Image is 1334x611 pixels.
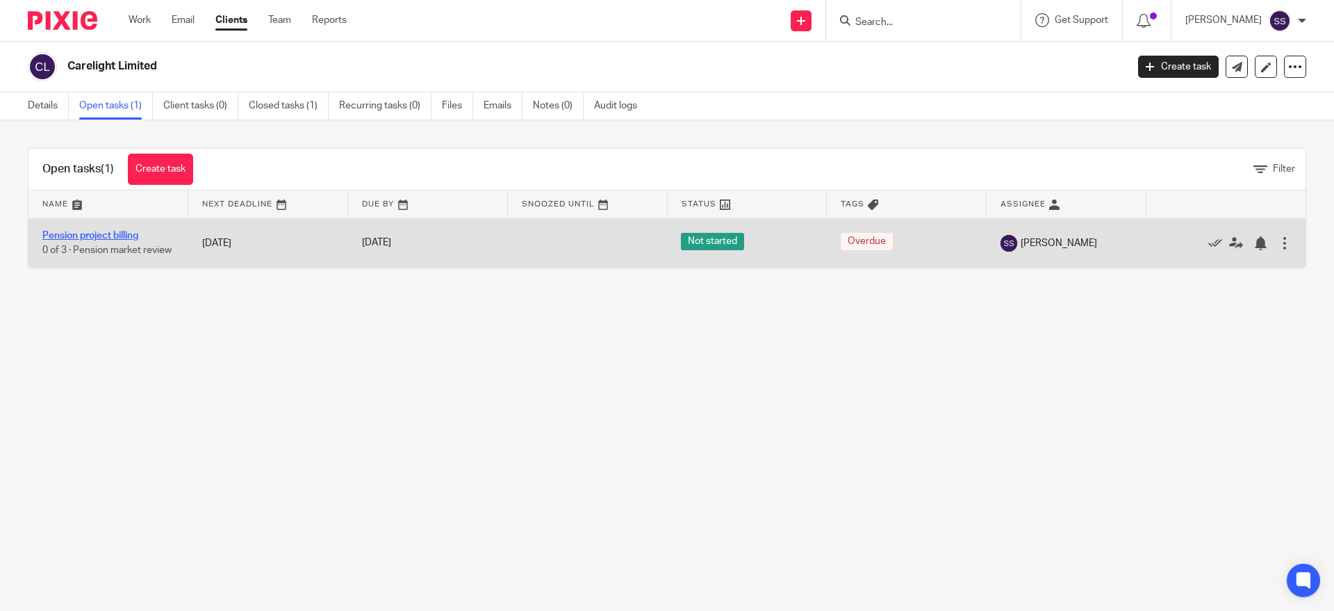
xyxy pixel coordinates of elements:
a: Work [129,13,151,27]
img: svg%3E [1000,235,1017,252]
span: Tags [841,200,864,208]
img: Pixie [28,11,97,30]
a: Open tasks (1) [79,92,153,120]
img: svg%3E [1269,10,1291,32]
a: Details [28,92,69,120]
span: 0 of 3 · Pension market review [42,245,172,255]
a: Notes (0) [533,92,584,120]
span: Filter [1273,164,1295,174]
img: svg%3E [28,52,57,81]
span: Status [682,200,716,208]
input: Search [854,17,979,29]
a: Team [268,13,291,27]
a: Email [172,13,195,27]
a: Pension project billing [42,231,138,241]
span: Not started [681,233,744,250]
a: Client tasks (0) [163,92,238,120]
h2: Carelight Limited [67,59,907,74]
span: [PERSON_NAME] [1021,236,1097,250]
a: Clients [215,13,247,27]
p: [PERSON_NAME] [1185,13,1262,27]
a: Mark as done [1208,236,1229,250]
h1: Open tasks [42,162,114,177]
a: Recurring tasks (0) [339,92,431,120]
span: (1) [101,163,114,174]
a: Files [442,92,473,120]
a: Audit logs [594,92,648,120]
a: Reports [312,13,347,27]
a: Create task [1138,56,1219,78]
a: Emails [484,92,522,120]
span: Overdue [841,233,893,250]
a: Create task [128,154,193,185]
span: [DATE] [362,238,391,248]
span: Snoozed Until [522,200,595,208]
span: Get Support [1055,15,1108,25]
a: Closed tasks (1) [249,92,329,120]
td: [DATE] [188,218,348,268]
